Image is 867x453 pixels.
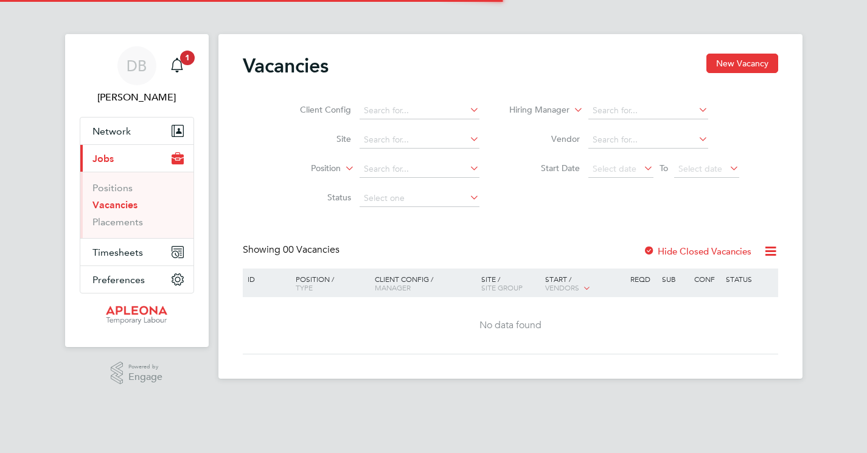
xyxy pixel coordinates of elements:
[360,132,479,149] input: Search for...
[481,283,523,292] span: Site Group
[92,247,143,258] span: Timesheets
[360,161,479,178] input: Search for...
[542,269,627,299] div: Start /
[593,163,636,174] span: Select date
[588,132,708,149] input: Search for...
[281,104,351,115] label: Client Config
[92,153,114,164] span: Jobs
[510,133,580,144] label: Vendor
[92,125,131,137] span: Network
[545,283,579,292] span: Vendors
[283,244,339,256] span: 00 Vacancies
[281,133,351,144] label: Site
[287,269,372,298] div: Position /
[360,102,479,119] input: Search for...
[271,163,341,175] label: Position
[243,244,342,256] div: Showing
[478,269,542,298] div: Site /
[65,34,209,347] nav: Main navigation
[80,118,193,144] button: Network
[180,51,195,65] span: 1
[245,269,287,289] div: ID
[80,90,194,105] span: David Bauld
[643,245,751,257] label: Hide Closed Vacancies
[691,269,723,289] div: Conf
[128,362,162,372] span: Powered by
[706,54,778,73] button: New Vacancy
[80,266,193,293] button: Preferences
[80,306,194,325] a: Go to home page
[243,54,329,78] h2: Vacancies
[92,199,138,211] a: Vacancies
[588,102,708,119] input: Search for...
[656,160,672,176] span: To
[165,46,189,85] a: 1
[92,216,143,228] a: Placements
[627,269,659,289] div: Reqd
[80,239,193,265] button: Timesheets
[296,283,313,292] span: Type
[128,372,162,382] span: Engage
[80,172,193,238] div: Jobs
[127,58,147,74] span: DB
[111,362,162,385] a: Powered byEngage
[510,163,580,174] label: Start Date
[360,190,479,207] input: Select one
[375,283,411,292] span: Manager
[678,163,722,174] span: Select date
[106,306,168,325] img: apleona-logo-retina.png
[92,182,133,194] a: Positions
[659,269,691,289] div: Sub
[80,145,193,172] button: Jobs
[723,269,776,289] div: Status
[372,269,478,298] div: Client Config /
[80,46,194,105] a: DB[PERSON_NAME]
[92,274,145,286] span: Preferences
[245,319,776,332] div: No data found
[500,104,569,116] label: Hiring Manager
[281,192,351,203] label: Status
